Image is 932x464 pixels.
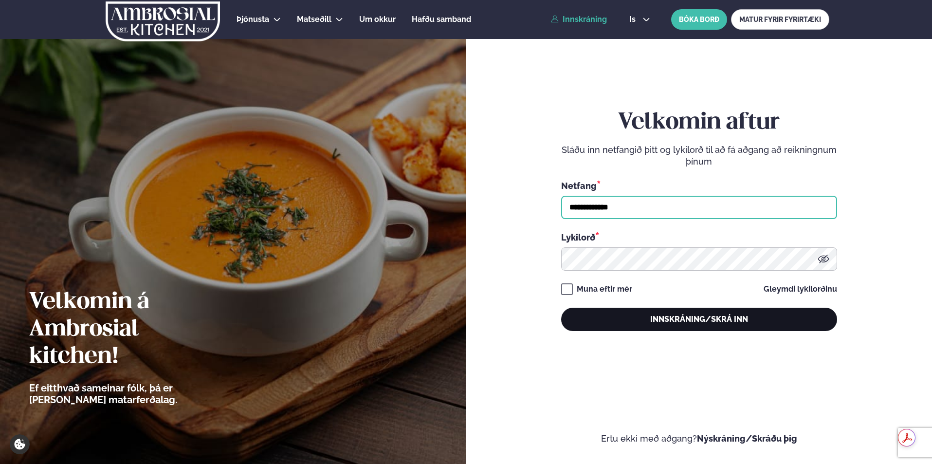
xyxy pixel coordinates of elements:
[297,14,331,25] a: Matseðill
[412,15,471,24] span: Hafðu samband
[105,1,221,41] img: logo
[10,434,30,454] a: Cookie settings
[297,15,331,24] span: Matseðill
[412,14,471,25] a: Hafðu samband
[731,9,829,30] a: MATUR FYRIR FYRIRTÆKI
[551,15,607,24] a: Innskráning
[495,433,903,445] p: Ertu ekki með aðgang?
[671,9,727,30] button: BÓKA BORÐ
[561,109,837,136] h2: Velkomin aftur
[561,179,837,192] div: Netfang
[621,16,658,23] button: is
[359,15,396,24] span: Um okkur
[764,285,837,293] a: Gleymdi lykilorðinu
[237,14,269,25] a: Þjónusta
[359,14,396,25] a: Um okkur
[697,433,797,444] a: Nýskráning/Skráðu þig
[561,308,837,331] button: Innskráning/Skrá inn
[237,15,269,24] span: Þjónusta
[29,382,231,406] p: Ef eitthvað sameinar fólk, þá er [PERSON_NAME] matarferðalag.
[561,231,837,243] div: Lykilorð
[561,144,837,167] p: Sláðu inn netfangið þitt og lykilorð til að fá aðgang að reikningnum þínum
[29,289,231,371] h2: Velkomin á Ambrosial kitchen!
[629,16,639,23] span: is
